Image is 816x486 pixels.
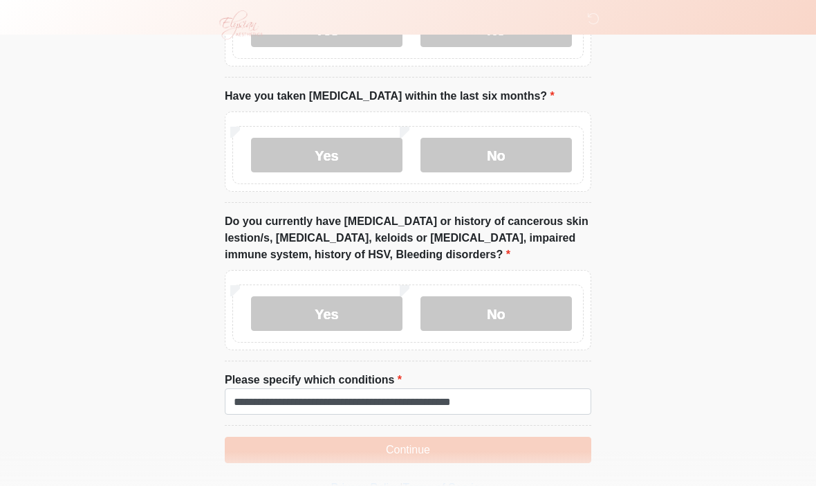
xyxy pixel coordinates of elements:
label: No [420,138,572,172]
label: No [420,296,572,331]
label: Please specify which conditions [225,372,402,388]
img: Elysian Aesthetics Logo [211,10,269,39]
label: Do you currently have [MEDICAL_DATA] or history of cancerous skin lestion/s, [MEDICAL_DATA], kelo... [225,213,591,263]
button: Continue [225,437,591,463]
label: Yes [251,296,402,331]
label: Have you taken [MEDICAL_DATA] within the last six months? [225,88,555,105]
label: Yes [251,138,402,172]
